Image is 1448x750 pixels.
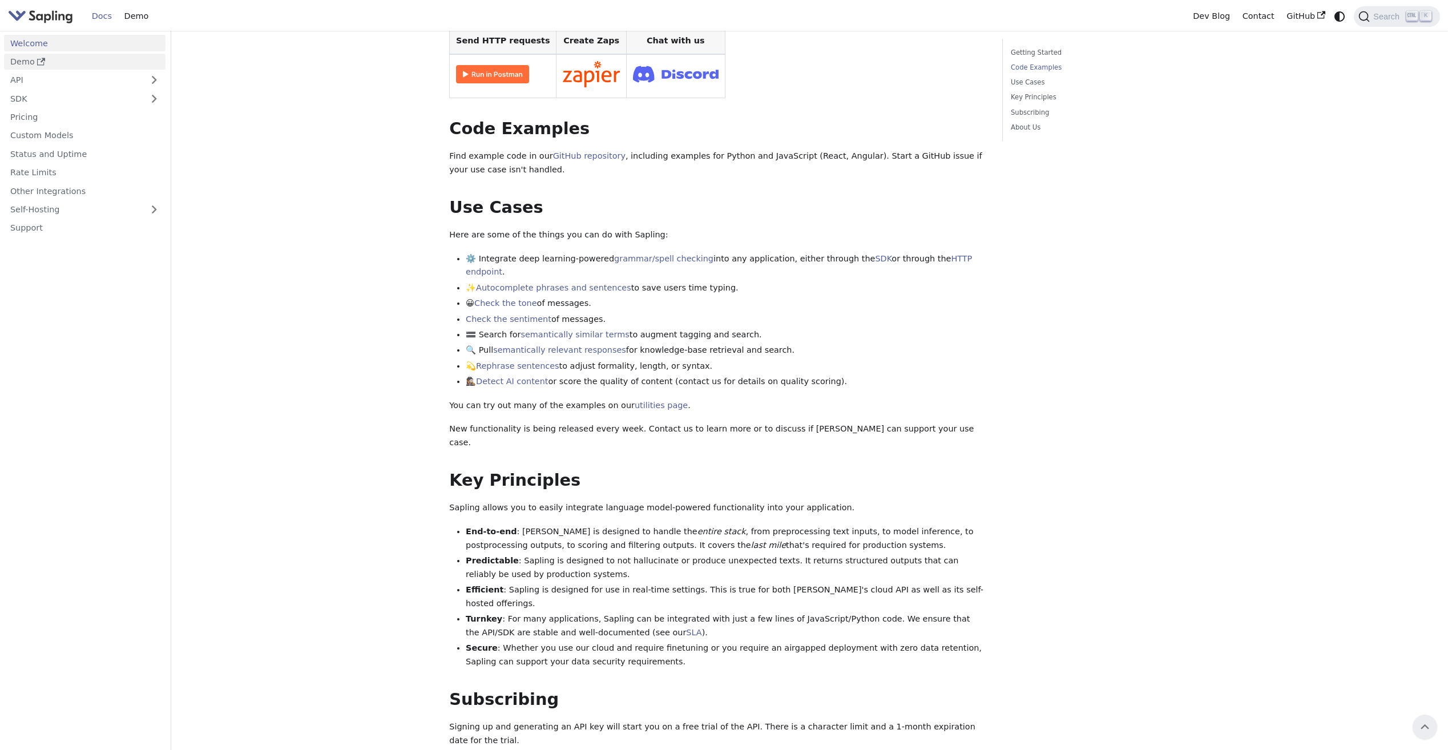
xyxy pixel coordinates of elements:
[1354,6,1439,27] button: Search (Ctrl+K)
[466,328,986,342] li: 🟰 Search for to augment tagging and search.
[449,689,986,710] h2: Subscribing
[1011,47,1165,58] a: Getting Started
[1413,715,1437,739] button: Scroll back to top
[1011,122,1165,133] a: About Us
[466,525,986,553] li: : [PERSON_NAME] is designed to handle the , from preprocessing text inputs, to model inference, t...
[4,183,166,199] a: Other Integrations
[1011,77,1165,88] a: Use Cases
[1332,8,1348,25] button: Switch between dark and light mode (currently system mode)
[4,164,166,181] a: Rate Limits
[1011,107,1165,118] a: Subscribing
[449,470,986,491] h2: Key Principles
[466,642,986,669] li: : Whether you use our cloud and require finetuning or you require an airgapped deployment with ze...
[143,72,166,88] button: Expand sidebar category 'API'
[456,65,529,83] img: Run in Postman
[476,361,559,370] a: Rephrase sentences
[4,90,143,107] a: SDK
[1280,7,1331,25] a: GitHub
[466,297,986,311] li: 😀 of messages.
[556,27,627,54] th: Create Zaps
[476,377,548,386] a: Detect AI content
[521,330,629,339] a: semantically similar terms
[466,252,986,280] li: ⚙️ Integrate deep learning-powered into any application, either through the or through the .
[466,313,986,326] li: of messages.
[466,612,986,640] li: : For many applications, Sapling can be integrated with just a few lines of JavaScript/Python cod...
[4,72,143,88] a: API
[633,62,719,86] img: Join Discord
[614,254,713,263] a: grammar/spell checking
[1236,7,1281,25] a: Contact
[449,150,986,177] p: Find example code in our , including examples for Python and JavaScript (React, Angular). Start a...
[635,401,688,410] a: utilities page
[686,628,701,637] a: SLA
[1370,12,1406,21] span: Search
[697,527,746,536] em: entire stack
[4,220,166,236] a: Support
[553,151,626,160] a: GitHub repository
[1187,7,1236,25] a: Dev Blog
[476,283,631,292] a: Autocomplete phrases and sentences
[8,8,73,25] img: Sapling.ai
[466,375,986,389] li: 🕵🏽‍♀️ or score the quality of content (contact us for details on quality scoring).
[466,614,502,623] strong: Turnkey
[4,146,166,162] a: Status and Uptime
[8,8,77,25] a: Sapling.ai
[4,201,166,218] a: Self-Hosting
[474,299,537,308] a: Check the tone
[450,27,556,54] th: Send HTTP requests
[449,720,986,748] p: Signing up and generating an API key will start you on a free trial of the API. There is a charac...
[449,228,986,242] p: Here are some of the things you can do with Sapling:
[563,61,620,87] img: Connect in Zapier
[751,541,786,550] em: last mile
[466,281,986,295] li: ✨ to save users time typing.
[875,254,892,263] a: SDK
[466,556,519,565] strong: Predictable
[449,501,986,515] p: Sapling allows you to easily integrate language model-powered functionality into your application.
[449,197,986,218] h2: Use Cases
[493,345,626,354] a: semantically relevant responses
[1420,11,1431,21] kbd: K
[466,527,517,536] strong: End-to-end
[449,422,986,450] p: New functionality is being released every week. Contact us to learn more or to discuss if [PERSON...
[4,127,166,144] a: Custom Models
[449,399,986,413] p: You can try out many of the examples on our .
[4,109,166,126] a: Pricing
[466,344,986,357] li: 🔍 Pull for knowledge-base retrieval and search.
[466,554,986,582] li: : Sapling is designed to not hallucinate or produce unexpected texts. It returns structured outpu...
[4,54,166,70] a: Demo
[118,7,155,25] a: Demo
[466,314,551,324] a: Check the sentiment
[449,119,986,139] h2: Code Examples
[466,585,503,594] strong: Efficient
[466,583,986,611] li: : Sapling is designed for use in real-time settings. This is true for both [PERSON_NAME]'s cloud ...
[143,90,166,107] button: Expand sidebar category 'SDK'
[1011,92,1165,103] a: Key Principles
[626,27,725,54] th: Chat with us
[4,35,166,51] a: Welcome
[86,7,118,25] a: Docs
[466,360,986,373] li: 💫 to adjust formality, length, or syntax.
[1011,62,1165,73] a: Code Examples
[466,643,498,652] strong: Secure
